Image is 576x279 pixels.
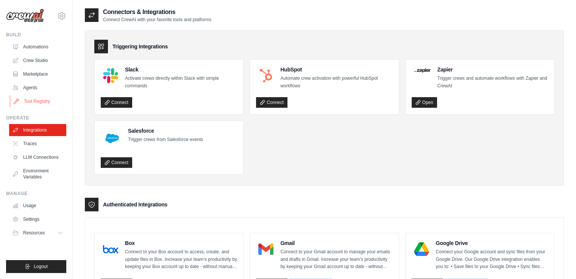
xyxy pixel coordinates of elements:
[9,124,66,136] a: Integrations
[103,242,118,257] img: Box Logo
[103,8,211,17] h2: Connectors & Integrations
[256,97,287,108] a: Connect
[437,66,548,73] h4: Zapier
[9,138,66,150] a: Traces
[34,263,48,270] span: Logout
[414,242,429,257] img: Google Drive Logo
[436,248,548,271] p: Connect your Google account and sync files from your Google Drive. Our Google Drive integration e...
[280,66,392,73] h4: HubSpot
[437,75,548,90] p: Trigger crews and automate workflows with Zapier and CrewAI
[280,75,392,90] p: Automate crew activation with powerful HubSpot workflows
[101,97,132,108] a: Connect
[6,191,66,197] div: Manage
[258,242,273,257] img: Gmail Logo
[9,165,66,183] a: Environment Variables
[9,227,66,239] button: Resources
[103,68,118,83] img: Slack Logo
[9,200,66,212] a: Usage
[414,68,431,73] img: Zapier Logo
[128,127,203,135] h4: Salesforce
[125,248,237,271] p: Connect to your Box account to access, create, and update files in Box. Increase your team’s prod...
[112,43,168,50] h3: Triggering Integrations
[125,75,237,90] p: Activate crews directly within Slack with simple commands
[436,239,548,247] h4: Google Drive
[280,248,392,271] p: Connect to your Gmail account to manage your emails and drafts in Gmail. Increase your team’s pro...
[128,136,203,144] p: Trigger crews from Salesforce events
[101,157,132,168] a: Connect
[9,41,66,53] a: Automations
[258,68,273,83] img: HubSpot Logo
[9,68,66,80] a: Marketplace
[9,82,66,94] a: Agents
[6,32,66,38] div: Build
[6,260,66,273] button: Logout
[280,239,392,247] h4: Gmail
[6,9,44,23] img: Logo
[23,230,45,236] span: Resources
[103,201,167,208] h3: Authenticated Integrations
[412,97,437,108] a: Open
[125,66,237,73] h4: Slack
[6,115,66,121] div: Operate
[10,95,67,107] a: Tool Registry
[103,129,121,147] img: Salesforce Logo
[9,151,66,163] a: LLM Connections
[103,17,211,23] p: Connect CrewAI with your favorite tools and platforms
[125,239,237,247] h4: Box
[9,213,66,225] a: Settings
[9,54,66,67] a: Crew Studio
